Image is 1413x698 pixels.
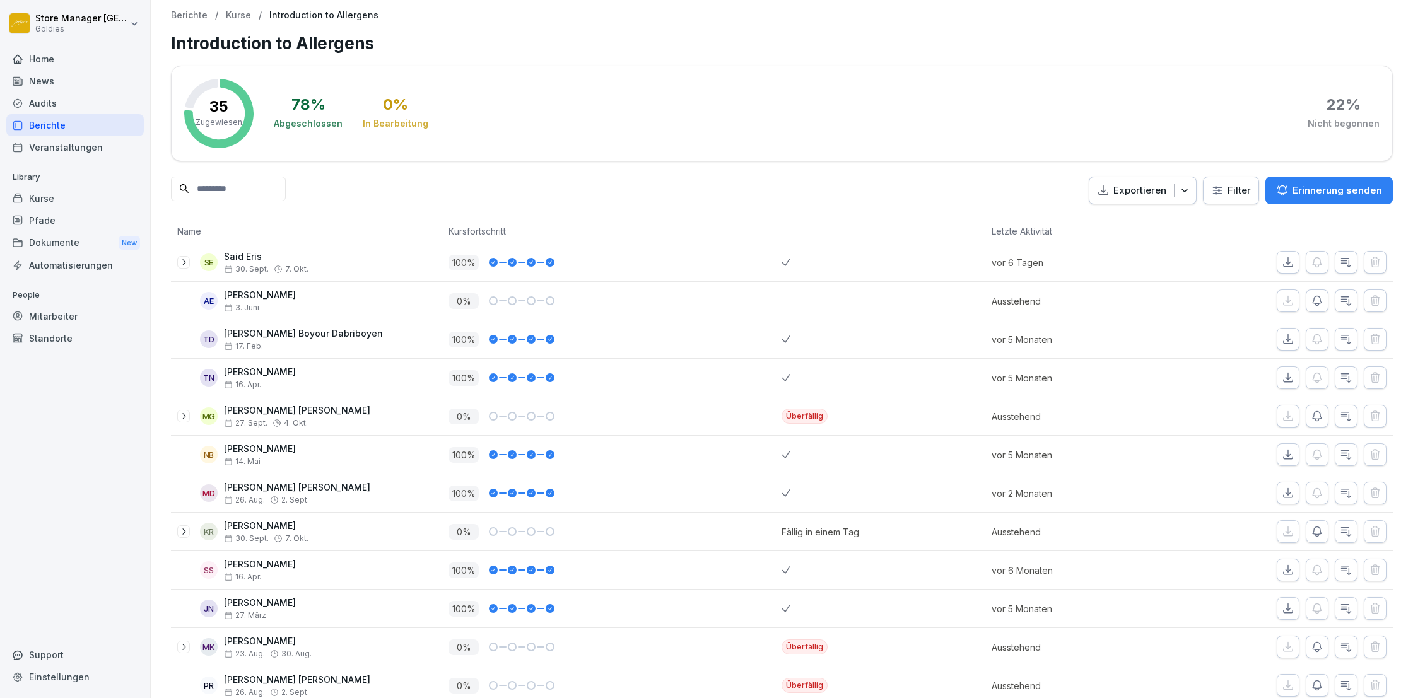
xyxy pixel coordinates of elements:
p: 0 % [449,639,479,655]
div: Überfällig [782,678,828,693]
p: 0 % [449,678,479,694]
p: Introduction to Allergens [269,10,378,21]
p: vor 6 Tagen [992,256,1155,269]
p: 100 % [449,562,479,578]
p: Store Manager [GEOGRAPHIC_DATA] [35,13,127,24]
p: Exportieren [1113,183,1166,198]
p: vor 5 Monaten [992,371,1155,385]
p: People [6,285,144,305]
p: Ausstehend [992,679,1155,692]
div: SS [200,561,218,579]
p: 100 % [449,370,479,386]
a: Mitarbeiter [6,305,144,327]
p: Ausstehend [992,525,1155,538]
p: Ausstehend [992,410,1155,423]
span: 30. Aug. [281,649,312,658]
p: Library [6,167,144,187]
a: Veranstaltungen [6,136,144,158]
p: 100 % [449,601,479,617]
a: Kurse [6,187,144,209]
span: 26. Aug. [224,688,265,697]
p: [PERSON_NAME] [224,636,312,647]
p: [PERSON_NAME] [224,521,308,532]
span: 30. Sept. [224,265,269,274]
p: Goldies [35,25,127,33]
a: Einstellungen [6,666,144,688]
p: vor 2 Monaten [992,487,1155,500]
span: 14. Mai [224,457,261,466]
p: Name [177,224,435,238]
button: Filter [1204,177,1258,204]
a: Audits [6,92,144,114]
div: 78 % [291,97,325,112]
p: [PERSON_NAME] [224,444,296,455]
div: NB [200,446,218,463]
div: TN [200,369,218,387]
p: Letzte Aktivität [992,224,1149,238]
p: [PERSON_NAME] [224,290,296,301]
span: 27. Sept. [224,419,267,428]
span: 7. Okt. [285,265,308,274]
a: Automatisierungen [6,254,144,276]
div: JN [200,600,218,617]
span: 27. März [224,611,266,620]
p: Erinnerung senden [1293,183,1382,197]
div: SE [200,253,218,271]
p: [PERSON_NAME] [PERSON_NAME] [224,482,370,493]
div: TD [200,330,218,348]
a: Kurse [226,10,251,21]
p: / [259,10,262,21]
div: Filter [1211,184,1251,197]
span: 16. Apr. [224,573,261,581]
a: Berichte [6,114,144,136]
p: vor 5 Monaten [992,448,1155,462]
a: DokumenteNew [6,231,144,255]
span: 2. Sept. [281,496,309,504]
span: 16. Apr. [224,380,261,389]
p: [PERSON_NAME] Boyour Dabriboyen [224,329,383,339]
p: vor 6 Monaten [992,564,1155,577]
p: [PERSON_NAME] [224,598,296,608]
div: KR [200,523,218,540]
div: Support [6,644,144,666]
p: [PERSON_NAME] [224,559,296,570]
div: PR [200,677,218,694]
a: Home [6,48,144,70]
p: 0 % [449,524,479,540]
div: Fällig in einem Tag [782,525,859,538]
div: MG [200,407,218,425]
span: 7. Okt. [285,534,308,543]
button: Erinnerung senden [1265,177,1393,204]
div: Überfällig [782,639,828,654]
p: 100 % [449,332,479,347]
span: 23. Aug. [224,649,265,658]
p: vor 5 Monaten [992,333,1155,346]
p: 100 % [449,486,479,501]
p: [PERSON_NAME] [224,367,296,378]
div: 22 % [1327,97,1361,112]
p: 100 % [449,255,479,270]
span: 2. Sept. [281,688,309,697]
a: Pfade [6,209,144,231]
p: / [215,10,218,21]
a: Standorte [6,327,144,349]
div: 0 % [383,97,408,112]
div: MK [200,638,218,656]
p: Zugewiesen [196,117,242,128]
p: Kursfortschritt [449,224,775,238]
a: Berichte [171,10,208,21]
p: [PERSON_NAME] [PERSON_NAME] [224,675,370,685]
a: News [6,70,144,92]
p: Ausstehend [992,294,1155,308]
